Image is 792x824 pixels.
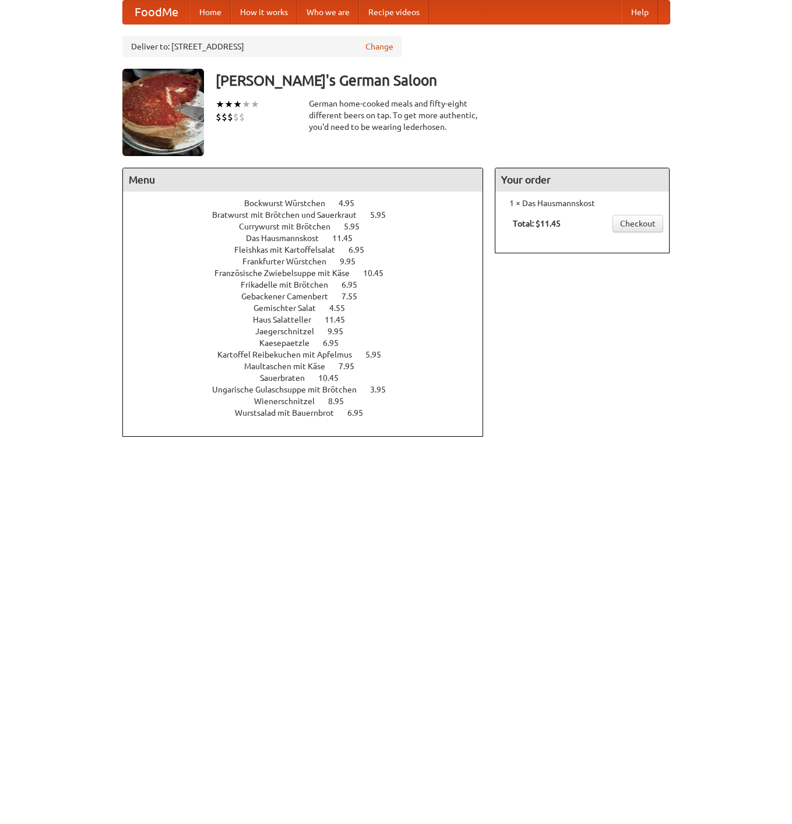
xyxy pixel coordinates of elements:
li: $ [216,111,221,123]
span: 7.55 [342,292,369,301]
span: Gebackener Camenbert [241,292,340,301]
span: 4.95 [339,199,366,208]
li: ★ [233,98,242,111]
li: ★ [242,98,251,111]
div: German home-cooked meals and fifty-eight different beers on tap. To get more authentic, you'd nee... [309,98,484,133]
span: 9.95 [328,327,355,336]
span: 5.95 [344,222,371,231]
a: Help [622,1,658,24]
span: Kaesepaetzle [259,338,321,348]
a: Currywurst mit Brötchen 5.95 [239,222,381,231]
span: Gemischter Salat [254,303,328,313]
a: How it works [231,1,297,24]
span: Wurstsalad mit Bauernbrot [235,408,346,418]
li: $ [227,111,233,123]
a: Home [190,1,231,24]
span: 5.95 [370,210,397,220]
div: Deliver to: [STREET_ADDRESS] [122,36,402,57]
a: Wienerschnitzel 8.95 [254,397,365,406]
span: 5.95 [365,350,393,359]
span: Das Hausmannskost [246,234,330,243]
img: angular.jpg [122,69,204,156]
a: Frikadelle mit Brötchen 6.95 [241,280,379,289]
span: 10.45 [363,268,395,278]
a: FoodMe [123,1,190,24]
span: Sauerbraten [260,373,316,383]
a: Gebackener Camenbert 7.55 [241,292,379,301]
li: $ [233,111,239,123]
li: ★ [224,98,233,111]
a: Frankfurter Würstchen 9.95 [242,257,377,266]
span: 3.95 [370,385,397,394]
a: Change [365,41,393,52]
a: Fleishkas mit Kartoffelsalat 6.95 [234,245,386,254]
span: 4.55 [329,303,357,313]
span: Currywurst mit Brötchen [239,222,342,231]
span: Wienerschnitzel [254,397,326,406]
span: 8.95 [328,397,355,406]
a: Kaesepaetzle 6.95 [259,338,360,348]
li: 1 × Das Hausmannskost [501,197,663,209]
h4: Menu [123,168,483,192]
a: Bockwurst Würstchen 4.95 [244,199,376,208]
span: Ungarische Gulaschsuppe mit Brötchen [212,385,368,394]
li: $ [239,111,245,123]
li: ★ [216,98,224,111]
a: Wurstsalad mit Bauernbrot 6.95 [235,408,385,418]
a: Französische Zwiebelsuppe mit Käse 10.45 [214,268,405,278]
span: 6.95 [349,245,376,254]
span: 7.95 [339,362,366,371]
span: Frankfurter Würstchen [242,257,338,266]
a: Recipe videos [359,1,429,24]
span: 6.95 [323,338,350,348]
a: Bratwurst mit Brötchen und Sauerkraut 5.95 [212,210,407,220]
h3: [PERSON_NAME]'s German Saloon [216,69,670,92]
li: $ [221,111,227,123]
span: 6.95 [342,280,369,289]
span: Maultaschen mit Käse [244,362,337,371]
li: ★ [251,98,259,111]
a: Kartoffel Reibekuchen mit Apfelmus 5.95 [217,350,403,359]
a: Gemischter Salat 4.55 [254,303,367,313]
h4: Your order [495,168,669,192]
a: Maultaschen mit Käse 7.95 [244,362,376,371]
span: 6.95 [347,408,375,418]
span: Bratwurst mit Brötchen und Sauerkraut [212,210,368,220]
span: Kartoffel Reibekuchen mit Apfelmus [217,350,364,359]
span: Haus Salatteller [253,315,323,324]
span: Jaegerschnitzel [255,327,326,336]
span: 10.45 [318,373,350,383]
span: 11.45 [332,234,364,243]
a: Das Hausmannskost 11.45 [246,234,374,243]
span: 9.95 [340,257,367,266]
a: Who we are [297,1,359,24]
b: Total: $11.45 [513,219,561,228]
a: Ungarische Gulaschsuppe mit Brötchen 3.95 [212,385,407,394]
a: Checkout [613,215,663,232]
a: Haus Salatteller 11.45 [253,315,367,324]
span: Frikadelle mit Brötchen [241,280,340,289]
span: Fleishkas mit Kartoffelsalat [234,245,347,254]
a: Jaegerschnitzel 9.95 [255,327,365,336]
span: Französische Zwiebelsuppe mit Käse [214,268,361,278]
a: Sauerbraten 10.45 [260,373,360,383]
span: 11.45 [325,315,357,324]
span: Bockwurst Würstchen [244,199,337,208]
